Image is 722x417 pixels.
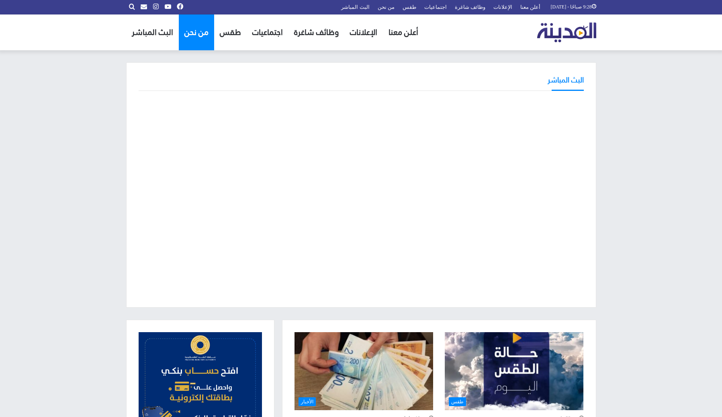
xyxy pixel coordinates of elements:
a: أعلن معنا [383,14,424,50]
a: وظائف شاغرة [288,14,344,50]
a: من نحن [179,14,214,50]
a: هامّ حول صرف الرواتب [295,332,433,410]
img: تلفزيون المدينة [537,23,596,42]
img: صورة هامّ حول صرف الرواتب [295,332,433,410]
a: اجتماعيات [247,14,288,50]
span: طقس [449,397,466,406]
span: الأخبار [299,397,316,406]
a: طقس [214,14,247,50]
a: البث المباشر [126,14,179,50]
h3: البث المباشر [548,75,584,85]
a: الطقس: ارتفاع على درجات الحرارة [445,332,583,410]
img: صورة الطقس: ارتفاع على درجات الحرارة [445,332,583,410]
a: الإعلانات [344,14,383,50]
